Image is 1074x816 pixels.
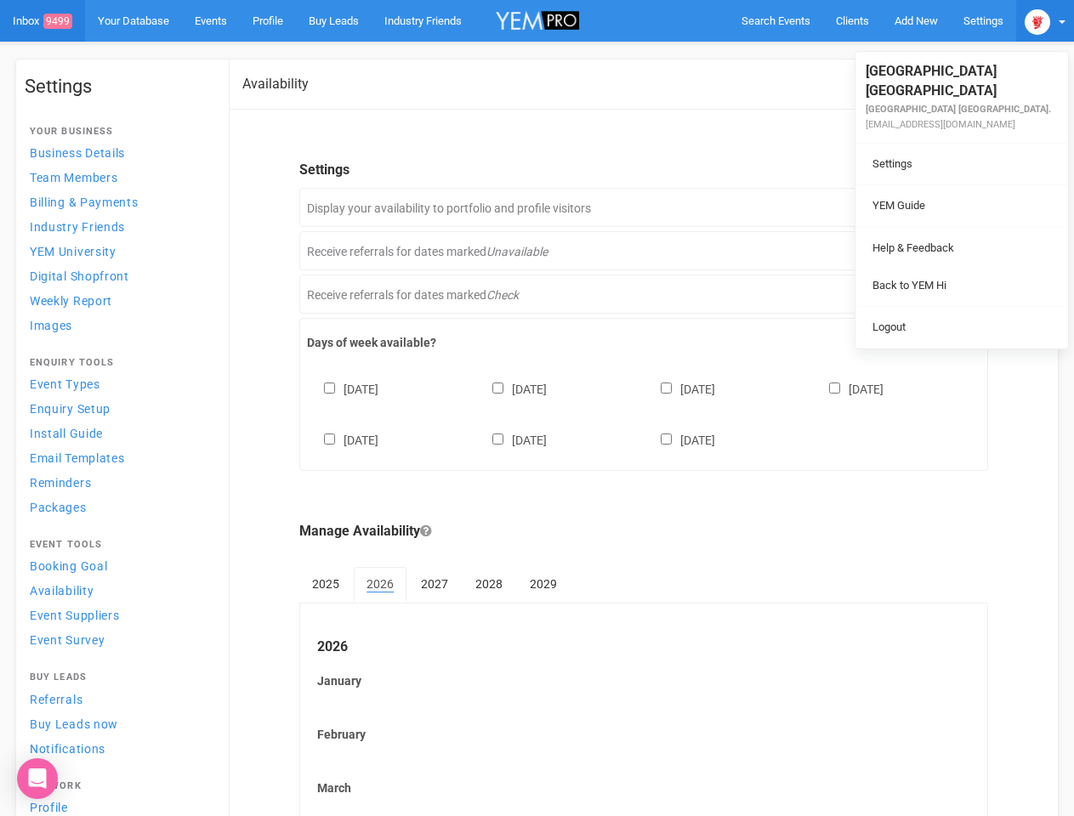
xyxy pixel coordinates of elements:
a: 2029 [517,567,570,601]
span: 9499 [43,14,72,29]
span: Images [30,319,72,332]
a: Email Templates [25,446,212,469]
label: January [317,672,970,689]
legend: Settings [299,161,988,180]
input: [DATE] [324,382,335,394]
a: Packages [25,496,212,518]
img: open-uri20250107-2-1pbi2ie [1025,9,1050,35]
div: Receive referrals for dates marked [299,231,988,270]
a: Industry Friends [25,215,212,238]
span: Add New [895,14,938,27]
label: [DATE] [307,379,378,398]
h4: Network [30,781,207,791]
a: YEM University [25,240,212,263]
a: Digital Shopfront [25,264,212,287]
small: [EMAIL_ADDRESS][DOMAIN_NAME] [866,119,1015,130]
span: Availability [30,584,94,598]
span: Event Suppliers [30,609,120,622]
a: Install Guide [25,422,212,445]
label: [DATE] [644,379,715,398]
a: Back to YEM Hi [860,269,1064,303]
a: Reminders [25,471,212,494]
label: Days of week available? [307,334,980,351]
em: Unavailable [486,245,548,258]
span: Business Details [30,146,125,160]
legend: Manage Availability [299,522,988,541]
input: [DATE] [324,433,335,445]
a: Event Survey [25,628,212,651]
input: [DATE] [829,382,840,394]
label: [DATE] [812,379,884,398]
a: Billing & Payments [25,190,212,213]
a: Images [25,314,212,337]
a: Booking Goal [25,554,212,577]
label: February [317,726,970,743]
a: Event Suppliers [25,603,212,626]
a: Buy Leads now [25,712,212,735]
span: Install Guide [30,427,103,440]
h4: Enquiry Tools [30,358,207,368]
div: Display your availability to portfolio and profile visitors [299,188,988,227]
span: Search Events [742,14,810,27]
span: Reminders [30,476,91,490]
a: 2028 [463,567,515,601]
label: [DATE] [475,379,547,398]
span: YEM University [30,245,116,258]
a: Notifications [25,737,212,760]
h1: Settings [25,76,212,97]
input: [DATE] [661,433,672,445]
span: Clients [836,14,869,27]
div: Open Intercom Messenger [17,758,58,799]
a: Enquiry Setup [25,397,212,420]
label: [DATE] [307,430,378,449]
a: 2025 [299,567,352,601]
label: March [317,779,970,796]
span: Event Types [30,377,100,391]
span: Weekly Report [30,294,112,308]
em: Check [486,288,519,302]
a: Availability [25,579,212,602]
a: 2027 [408,567,461,601]
span: Packages [30,501,87,514]
a: Logout [860,311,1064,344]
span: Event Survey [30,633,105,647]
span: Digital Shopfront [30,269,129,283]
span: Notifications [30,742,105,756]
a: Settings [860,148,1064,181]
h4: Buy Leads [30,672,207,683]
input: [DATE] [492,433,503,445]
a: Event Types [25,372,212,395]
a: Referrals [25,688,212,711]
label: [DATE] [644,430,715,449]
legend: 2026 [317,637,970,657]
a: Team Members [25,166,212,189]
label: [DATE] [475,430,547,449]
h2: Availability [242,76,309,92]
span: Booking Goal [30,559,107,573]
a: 2026 [354,567,406,603]
span: Team Members [30,171,117,184]
h4: Your Business [30,127,207,137]
a: Business Details [25,141,212,164]
input: [DATE] [492,382,503,394]
span: [GEOGRAPHIC_DATA] [GEOGRAPHIC_DATA] [866,63,997,99]
small: [GEOGRAPHIC_DATA] [GEOGRAPHIC_DATA]. [866,104,1051,115]
span: Email Templates [30,451,125,465]
input: [DATE] [661,382,672,394]
a: YEM Guide [860,190,1064,223]
span: Billing & Payments [30,195,139,209]
a: Weekly Report [25,289,212,312]
h4: Event Tools [30,540,207,550]
div: Receive referrals for dates marked [299,275,988,314]
span: Enquiry Setup [30,402,111,416]
a: Help & Feedback [860,232,1064,265]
